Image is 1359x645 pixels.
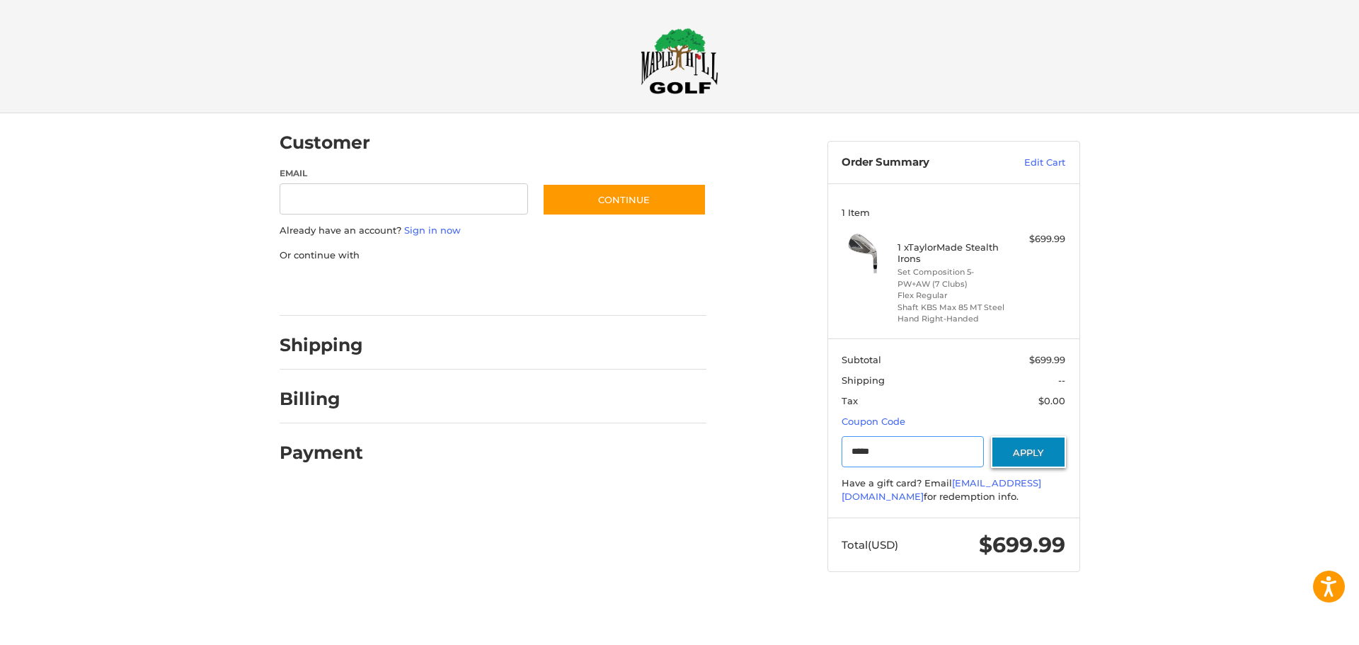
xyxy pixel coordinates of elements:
h3: Order Summary [842,156,994,170]
iframe: Google Customer Reviews [1242,607,1359,645]
div: $699.99 [1009,232,1065,246]
span: -- [1058,375,1065,386]
span: $699.99 [979,532,1065,558]
p: Or continue with [280,249,706,263]
li: Flex Regular [898,290,1006,302]
img: Maple Hill Golf [641,28,718,94]
h4: 1 x TaylorMade Stealth Irons [898,241,1006,265]
h2: Billing [280,388,362,410]
a: Sign in now [404,224,461,236]
li: Shaft KBS Max 85 MT Steel [898,302,1006,314]
li: Hand Right-Handed [898,313,1006,325]
h2: Shipping [280,334,363,356]
span: Subtotal [842,354,881,365]
h2: Customer [280,132,370,154]
button: Apply [991,436,1066,468]
a: Coupon Code [842,416,905,427]
iframe: PayPal-paypal [275,276,381,302]
span: Total (USD) [842,538,898,552]
label: Email [280,167,529,180]
span: Shipping [842,375,885,386]
span: Tax [842,395,858,406]
p: Already have an account? [280,224,706,238]
iframe: PayPal-paylater [395,276,501,302]
span: $0.00 [1038,395,1065,406]
button: Continue [542,183,706,216]
li: Set Composition 5-PW+AW (7 Clubs) [898,266,1006,290]
input: Gift Certificate or Coupon Code [842,436,984,468]
iframe: PayPal-venmo [515,276,621,302]
span: $699.99 [1029,354,1065,365]
h3: 1 Item [842,207,1065,218]
div: Have a gift card? Email for redemption info. [842,476,1065,504]
h2: Payment [280,442,363,464]
a: Edit Cart [994,156,1065,170]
